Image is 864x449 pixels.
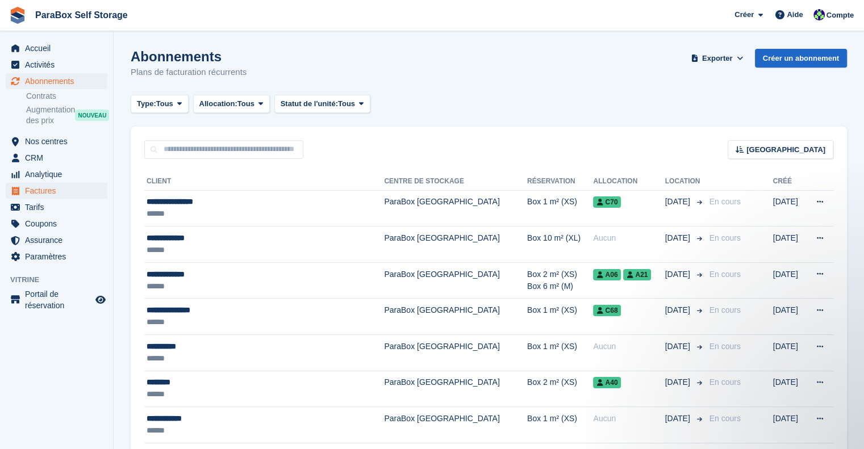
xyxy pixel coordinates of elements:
span: Type: [137,98,156,110]
button: Statut de l'unité: Tous [274,95,370,114]
span: Tous [156,98,173,110]
span: C68 [593,305,621,316]
span: Statut de l'unité: [281,98,338,110]
td: Box 1 m² (XS) [527,407,593,443]
span: Portail de réservation [25,288,93,311]
span: En cours [709,414,741,423]
td: Box 1 m² (XS) [527,299,593,335]
td: ParaBox [GEOGRAPHIC_DATA] [384,226,527,263]
td: ParaBox [GEOGRAPHIC_DATA] [384,299,527,335]
span: Accueil [25,40,93,56]
span: En cours [709,305,741,314]
span: C70 [593,196,621,208]
td: ParaBox [GEOGRAPHIC_DATA] [384,407,527,443]
a: menu [6,232,107,248]
th: Allocation [593,173,665,191]
div: Aucun [593,413,665,425]
span: [DATE] [665,413,692,425]
a: menu [6,288,107,311]
td: Box 10 m² (XL) [527,226,593,263]
a: Créer un abonnement [755,49,847,68]
img: Tess Bédat [813,9,825,20]
th: Location [665,173,705,191]
th: Réservation [527,173,593,191]
td: [DATE] [773,407,804,443]
td: ParaBox [GEOGRAPHIC_DATA] [384,262,527,299]
th: Centre de stockage [384,173,527,191]
span: [DATE] [665,232,692,244]
span: Paramètres [25,249,93,265]
span: CRM [25,150,93,166]
a: menu [6,73,107,89]
span: Coupons [25,216,93,232]
span: A40 [593,377,621,388]
span: [DATE] [665,268,692,280]
span: En cours [709,233,741,242]
span: Tous [338,98,355,110]
span: Tous [237,98,254,110]
span: [DATE] [665,304,692,316]
td: Box 1 m² (XS) [527,335,593,371]
td: Box 2 m² (XS) [527,371,593,407]
span: Augmentation des prix [26,104,75,126]
span: Nos centres [25,133,93,149]
span: Assurance [25,232,93,248]
span: En cours [709,342,741,351]
span: [DATE] [665,196,692,208]
a: menu [6,57,107,73]
span: En cours [709,270,741,279]
td: ParaBox [GEOGRAPHIC_DATA] [384,335,527,371]
span: Factures [25,183,93,199]
a: menu [6,249,107,265]
td: [DATE] [773,371,804,407]
span: Vitrine [10,274,113,286]
span: [GEOGRAPHIC_DATA] [746,144,825,156]
td: [DATE] [773,299,804,335]
th: Créé [773,173,804,191]
a: Boutique d'aperçu [94,293,107,307]
a: menu [6,40,107,56]
span: Activités [25,57,93,73]
th: Client [144,173,384,191]
a: menu [6,199,107,215]
span: [DATE] [665,341,692,353]
span: En cours [709,197,741,206]
a: Contrats [26,91,107,102]
h1: Abonnements [131,49,247,64]
span: Aide [787,9,803,20]
td: [DATE] [773,335,804,371]
button: Exporter [689,49,746,68]
span: A06 [593,269,621,280]
span: En cours [709,377,741,387]
button: Allocation: Tous [193,95,270,114]
span: Compte [827,10,854,21]
td: ParaBox [GEOGRAPHIC_DATA] [384,190,527,226]
span: Exporter [702,53,732,64]
td: Box 1 m² (XS) [527,190,593,226]
a: Augmentation des prix NOUVEAU [26,104,107,127]
span: Tarifs [25,199,93,215]
a: menu [6,150,107,166]
img: stora-icon-8386f47178a22dfd0bd8f6a31ec36ba5ce8667c1dd55bd0f319d3a0aa187defe.svg [9,7,26,24]
td: [DATE] [773,190,804,226]
button: Type: Tous [131,95,189,114]
td: [DATE] [773,262,804,299]
span: Abonnements [25,73,93,89]
a: ParaBox Self Storage [31,6,132,24]
td: Box 2 m² (XS) Box 6 m² (M) [527,262,593,299]
span: Analytique [25,166,93,182]
div: Aucun [593,341,665,353]
span: Créer [734,9,754,20]
td: ParaBox [GEOGRAPHIC_DATA] [384,371,527,407]
a: menu [6,183,107,199]
div: NOUVEAU [75,110,109,121]
a: menu [6,166,107,182]
span: Allocation: [199,98,237,110]
td: [DATE] [773,226,804,263]
span: [DATE] [665,376,692,388]
div: Aucun [593,232,665,244]
p: Plans de facturation récurrents [131,66,247,79]
span: A21 [623,269,651,280]
a: menu [6,133,107,149]
a: menu [6,216,107,232]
